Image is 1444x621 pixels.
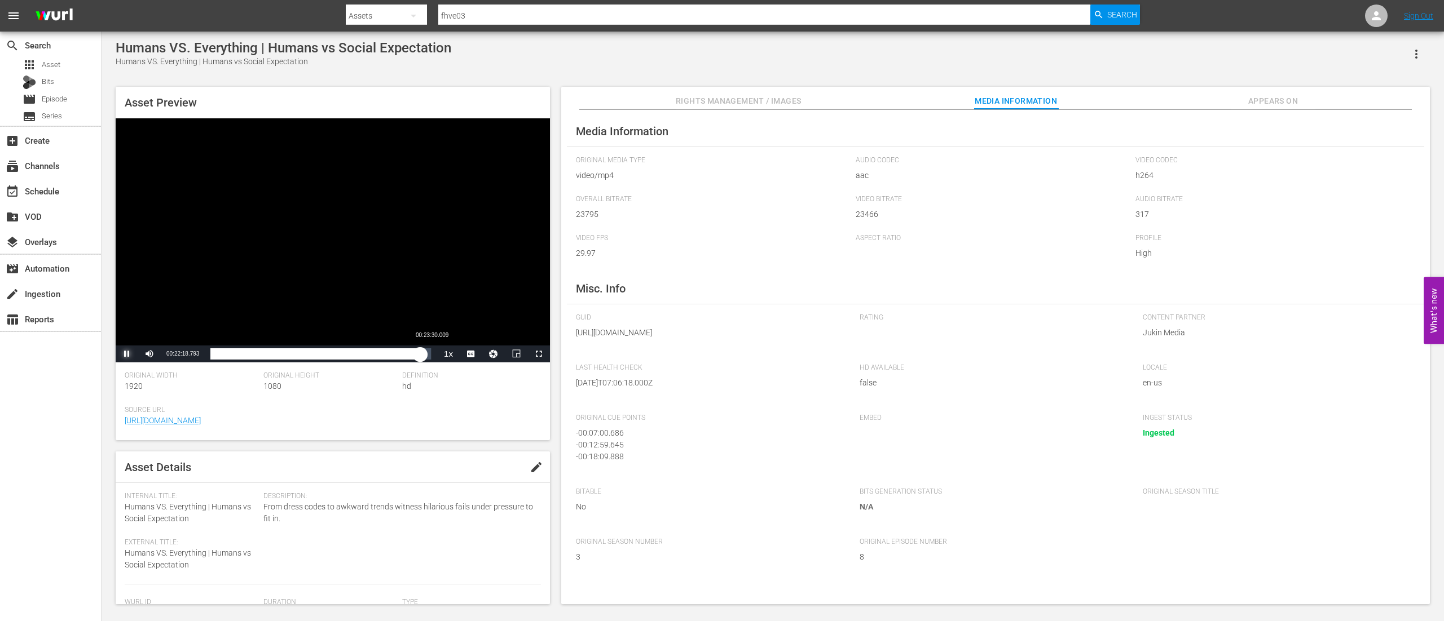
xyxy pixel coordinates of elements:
div: Bits [23,76,36,89]
span: Original Episode Number [860,538,1126,547]
span: Type [402,598,535,607]
span: Duration [263,598,397,607]
span: Content Partner [1143,313,1410,322]
span: From dress codes to awkward trends witness hilarious fails under pressure to fit in. [263,501,535,525]
span: Series [23,110,36,123]
span: Jukin Media [1143,327,1410,339]
span: Audio Bitrate [1135,195,1410,204]
a: [URL][DOMAIN_NAME] [125,416,201,425]
span: Original Width [125,371,258,380]
span: 00:22:18.793 [166,351,199,357]
span: Episode [42,94,67,105]
span: Asset [23,58,36,72]
span: 1080 [263,382,281,391]
button: Mute [138,345,161,362]
span: Overall Bitrate [576,195,850,204]
span: false [860,377,1126,389]
span: 29.97 [576,247,850,259]
div: Video Player [116,118,550,362]
span: Media Information [974,94,1058,108]
span: Original Season Title [1143,487,1410,496]
span: [URL][DOMAIN_NAME] [576,327,843,339]
span: Bitable [576,487,843,496]
span: HD Available [860,363,1126,372]
span: Appears On [1231,94,1315,108]
span: Bits [42,76,54,87]
span: External Title: [125,538,258,547]
button: Captions [460,345,482,362]
span: Reports [6,313,19,326]
div: Progress Bar [210,348,432,360]
button: edit [523,454,550,481]
img: ans4CAIJ8jUAAAAAAAAAAAAAAAAAAAAAAAAgQb4GAAAAAAAAAAAAAAAAAAAAAAAAJMjXAAAAAAAAAAAAAAAAAAAAAAAAgAT5G... [27,3,81,29]
div: Humans VS. Everything | Humans vs Social Expectation [116,56,451,68]
span: Media Information [576,125,668,138]
span: Schedule [6,185,19,198]
span: Last Health Check [576,363,843,372]
span: [DATE]T07:06:18.000Z [576,377,843,389]
span: h264 [1135,170,1410,181]
div: - 00:12:59.645 [576,439,837,451]
span: VOD [6,210,19,224]
span: Original Cue Points [576,414,843,423]
div: - 00:18:09.888 [576,451,837,463]
span: Embed [860,414,1126,423]
span: hd [402,382,411,391]
span: High [1135,247,1410,259]
span: Channels [6,159,19,173]
span: No [576,501,843,513]
span: 3 [576,551,843,563]
span: Definition [402,371,535,380]
span: Episode [23,92,36,106]
span: aac [856,170,1130,181]
span: Description: [263,492,535,501]
span: Overlays [6,236,19,249]
span: Ingested [1143,428,1174,437]
span: Rating [860,313,1126,322]
button: Fullscreen [527,345,550,362]
button: Picture-in-Picture [505,345,527,362]
span: Video Bitrate [856,195,1130,204]
span: Create [6,134,19,148]
span: Ingest Status [1143,414,1410,423]
span: Source Url [125,406,535,415]
span: Series [42,110,62,122]
span: N/A [860,502,873,511]
span: 23795 [576,209,850,220]
span: menu [7,9,20,23]
span: Search [6,39,19,52]
span: Original Media Type [576,156,850,165]
span: Asset Preview [125,96,197,109]
button: Jump To Time [482,345,505,362]
span: Video Codec [1135,156,1410,165]
span: Ingestion [6,287,19,301]
span: Asset [42,59,60,70]
span: 317 [1135,209,1410,220]
div: Humans VS. Everything | Humans vs Social Expectation [116,40,451,56]
span: Original Height [263,371,397,380]
span: Aspect Ratio [856,234,1130,243]
span: en-us [1143,377,1410,389]
button: Open Feedback Widget [1424,277,1444,344]
a: Sign Out [1404,11,1433,20]
span: Automation [6,262,19,276]
span: Video FPS [576,234,850,243]
div: - 00:07:00.686 [576,427,837,439]
span: Internal Title: [125,492,258,501]
span: Bits Generation Status [860,487,1126,496]
span: 8 [860,551,1126,563]
span: Asset Details [125,460,191,474]
span: GUID [576,313,843,322]
button: Search [1090,5,1140,25]
span: Profile [1135,234,1410,243]
span: Original Season Number [576,538,843,547]
span: Audio Codec [856,156,1130,165]
span: Search [1107,5,1137,25]
span: Misc. Info [576,282,626,295]
span: Wurl Id [125,598,258,607]
span: edit [530,460,543,474]
button: Pause [116,345,138,362]
span: Humans VS. Everything | Humans vs Social Expectation [125,502,251,523]
span: 1920 [125,382,143,391]
span: Locale [1143,363,1410,372]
